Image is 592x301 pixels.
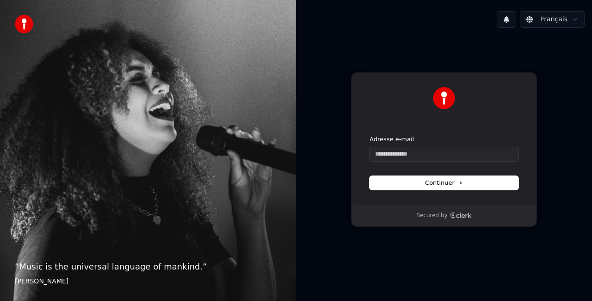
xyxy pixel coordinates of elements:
[370,176,518,190] button: Continuer
[433,87,455,109] img: Youka
[416,212,447,219] p: Secured by
[450,212,472,219] a: Clerk logo
[425,179,463,187] span: Continuer
[15,277,281,286] footer: [PERSON_NAME]
[15,15,33,33] img: youka
[370,135,414,144] label: Adresse e-mail
[15,260,281,273] p: “ Music is the universal language of mankind. ”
